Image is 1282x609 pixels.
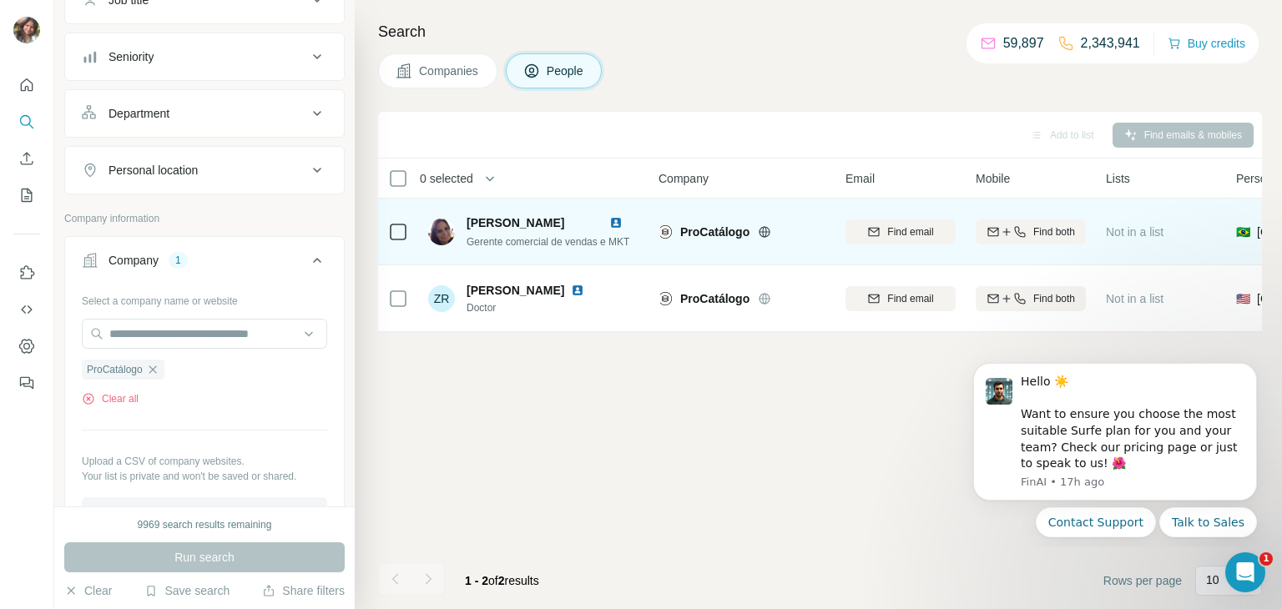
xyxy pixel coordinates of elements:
span: Find email [887,291,933,306]
button: Share filters [262,582,345,599]
span: ProCatálogo [87,362,143,377]
img: Avatar [13,17,40,43]
img: Logo of ProCatálogo [659,225,672,239]
span: Doctor [467,300,591,315]
span: [PERSON_NAME] [467,282,564,299]
span: Rows per page [1103,572,1182,589]
div: Personal location [109,162,198,179]
button: Dashboard [13,331,40,361]
button: Buy credits [1168,32,1245,55]
img: Logo of ProCatálogo [659,292,672,305]
span: 1 [1259,552,1273,566]
div: Select a company name or website [82,287,327,309]
button: Seniority [65,37,344,77]
button: Clear [64,582,112,599]
button: Department [65,93,344,133]
span: Gerente comercial de vendas e MKT [467,236,629,248]
span: Not in a list [1106,225,1163,239]
button: Clear all [82,391,139,406]
button: Upload a list of companies [82,497,327,527]
p: Your list is private and won't be saved or shared. [82,469,327,484]
div: Department [109,105,169,122]
img: LinkedIn logo [571,284,584,297]
span: [PERSON_NAME] [467,216,564,229]
p: Company information [64,211,345,226]
span: 🇺🇸 [1236,290,1250,307]
div: Company [109,252,159,269]
button: Find email [845,219,956,244]
p: 59,897 [1003,33,1044,53]
span: Find both [1033,291,1075,306]
p: 10 [1206,571,1219,588]
button: Enrich CSV [13,143,40,174]
span: ProCatálogo [680,224,750,240]
span: 🇧🇷 [1236,224,1250,240]
span: Find both [1033,224,1075,239]
span: Not in a list [1106,292,1163,305]
p: 2,343,941 [1081,33,1140,53]
button: Find both [976,286,1086,311]
span: Company [659,170,709,187]
span: 0 selected [420,170,473,187]
span: Email [845,170,875,187]
span: Mobile [976,170,1010,187]
span: People [547,63,585,79]
iframe: Intercom live chat [1225,552,1265,592]
button: Search [13,107,40,137]
button: Save search [144,582,230,599]
span: Find email [887,224,933,239]
span: 1 - 2 [465,574,488,587]
p: Upload a CSV of company websites. [82,454,327,469]
span: results [465,574,539,587]
div: 1 [169,253,188,268]
img: LinkedIn logo [609,216,623,229]
div: 9969 search results remaining [138,517,272,532]
span: 2 [498,574,505,587]
button: Use Surfe API [13,294,40,325]
iframe: Intercom notifications message [948,349,1282,547]
span: Lists [1106,170,1130,187]
button: Find both [976,219,1086,244]
button: Personal location [65,150,344,190]
img: Avatar [428,219,455,245]
button: Quick start [13,70,40,100]
button: Feedback [13,368,40,398]
h4: Search [378,20,1262,43]
span: of [488,574,498,587]
button: My lists [13,180,40,210]
div: Seniority [109,48,154,65]
button: Find email [845,286,956,311]
button: Use Surfe on LinkedIn [13,258,40,288]
div: ZR [428,285,455,312]
button: Company1 [65,240,344,287]
span: Companies [419,63,480,79]
span: ProCatálogo [680,290,750,307]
